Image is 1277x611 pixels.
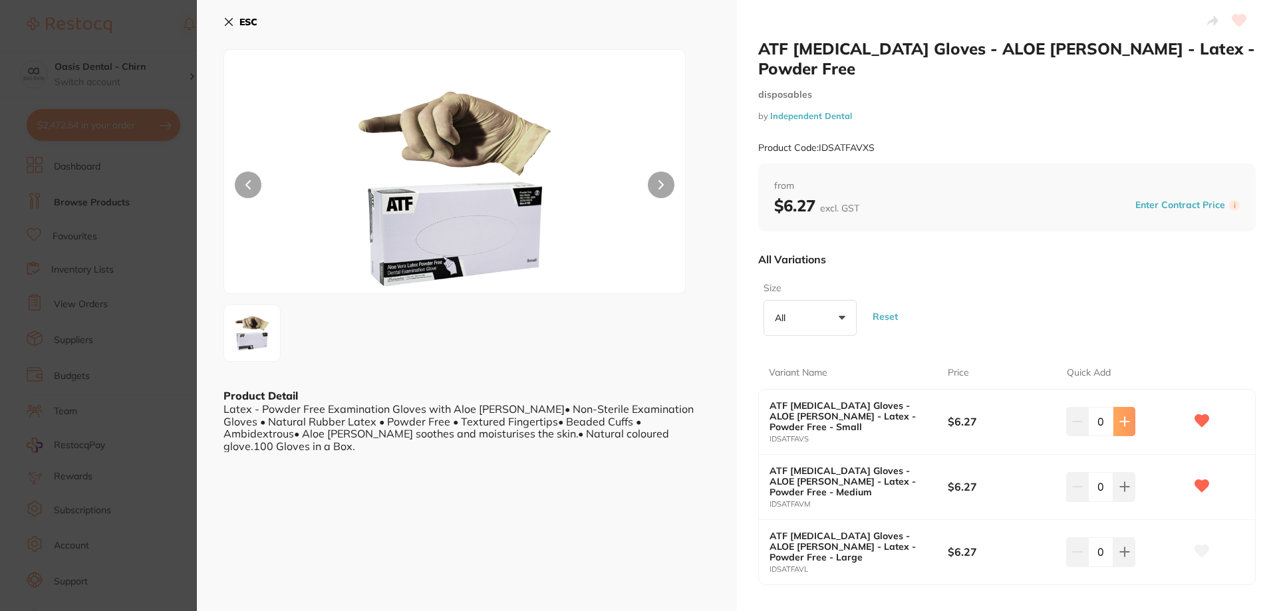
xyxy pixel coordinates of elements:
button: ESC [223,11,257,33]
p: All [775,312,791,324]
b: $6.27 [948,414,1055,429]
button: Enter Contract Price [1131,199,1229,211]
p: All Variations [758,253,826,266]
span: excl. GST [820,202,859,214]
b: ATF [MEDICAL_DATA] Gloves - ALOE [PERSON_NAME] - Latex - Powder Free - Large [770,531,930,562]
p: Price [948,366,969,380]
b: $6.27 [948,479,1055,494]
b: ATF [MEDICAL_DATA] Gloves - ALOE [PERSON_NAME] - Latex - Powder Free - Small [770,400,930,432]
label: i [1229,200,1240,211]
h2: ATF [MEDICAL_DATA] Gloves - ALOE [PERSON_NAME] - Latex - Powder Free [758,39,1256,78]
p: Quick Add [1067,366,1111,380]
a: Independent Dental [770,110,852,121]
small: disposables [758,89,1256,100]
b: Product Detail [223,389,298,402]
small: by [758,111,1256,121]
button: All [764,300,857,336]
b: ESC [239,16,257,28]
img: MTkyMA [228,309,276,357]
small: Product Code: IDSATFAVXS [758,142,875,154]
small: IDSATFAVS [770,435,948,443]
b: $6.27 [774,195,859,215]
small: IDSATFAVM [770,500,948,509]
label: Size [764,282,853,295]
p: Variant Name [769,366,827,380]
div: Latex - Powder Free Examination Gloves with Aloe [PERSON_NAME]• Non-Sterile Examination Gloves • ... [223,403,710,452]
span: from [774,180,1240,193]
small: IDSATFAVL [770,565,948,574]
b: ATF [MEDICAL_DATA] Gloves - ALOE [PERSON_NAME] - Latex - Powder Free - Medium [770,465,930,497]
button: Reset [869,293,902,341]
b: $6.27 [948,545,1055,559]
img: MTkyMA [317,83,593,293]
